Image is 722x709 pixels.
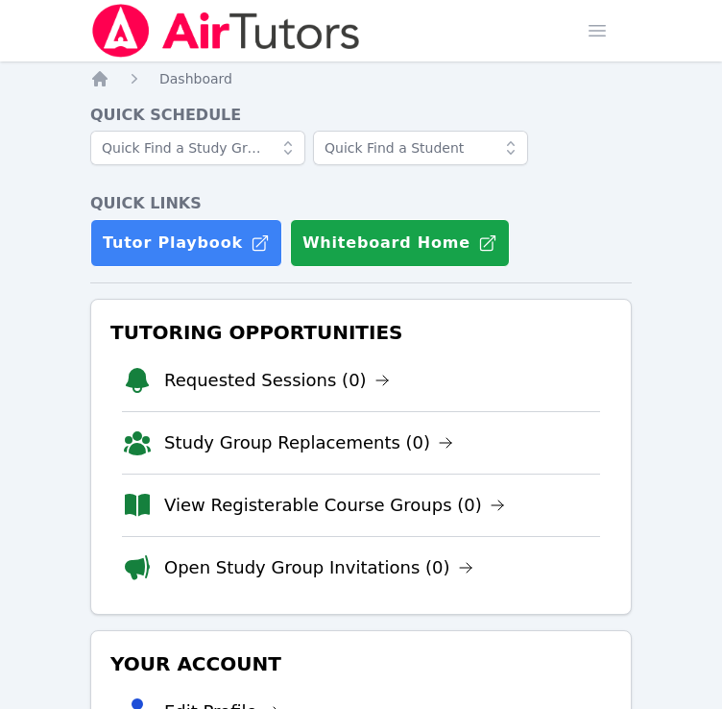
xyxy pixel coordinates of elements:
[164,367,390,394] a: Requested Sessions (0)
[90,192,632,215] h4: Quick Links
[159,69,232,88] a: Dashboard
[90,104,632,127] h4: Quick Schedule
[159,71,232,86] span: Dashboard
[90,4,362,58] img: Air Tutors
[107,647,615,681] h3: Your Account
[90,219,282,267] a: Tutor Playbook
[90,131,305,165] input: Quick Find a Study Group
[90,69,632,88] nav: Breadcrumb
[164,429,453,456] a: Study Group Replacements (0)
[164,492,505,519] a: View Registerable Course Groups (0)
[290,219,510,267] button: Whiteboard Home
[107,315,615,350] h3: Tutoring Opportunities
[164,554,473,581] a: Open Study Group Invitations (0)
[313,131,528,165] input: Quick Find a Student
